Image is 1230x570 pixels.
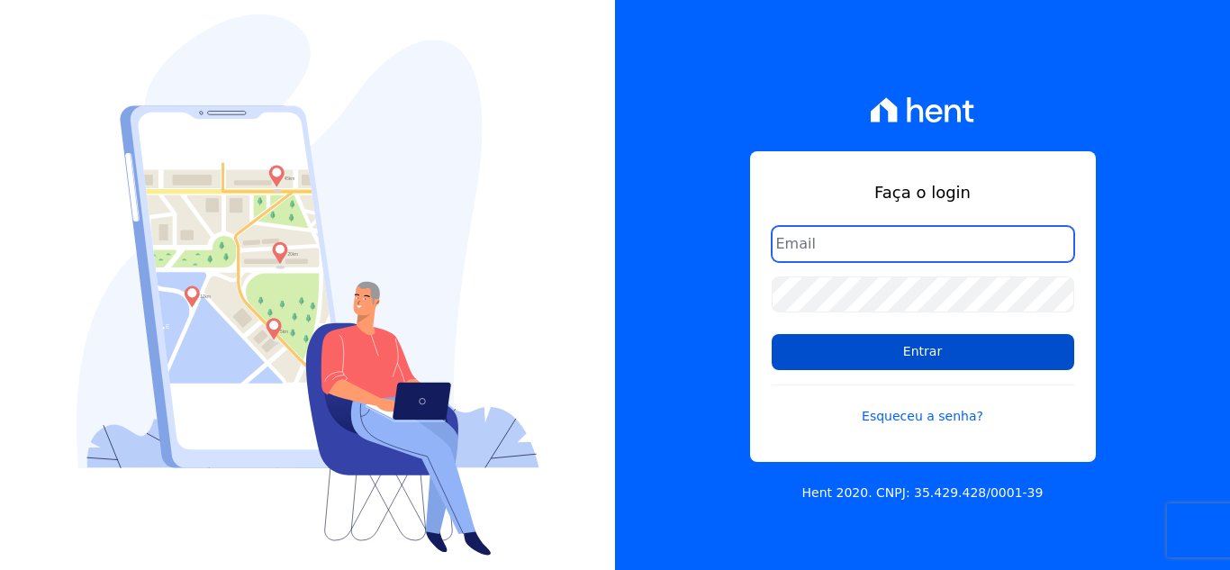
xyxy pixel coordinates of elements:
input: Entrar [772,334,1074,370]
img: Login [77,14,539,556]
input: Email [772,226,1074,262]
p: Hent 2020. CNPJ: 35.429.428/0001-39 [802,484,1044,502]
a: Esqueceu a senha? [772,385,1074,426]
h1: Faça o login [772,180,1074,204]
